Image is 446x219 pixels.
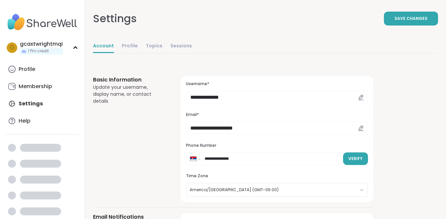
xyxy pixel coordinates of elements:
[93,84,165,105] div: Update your username, display name, or contact details
[186,143,368,148] h3: Phone Number
[93,40,114,53] a: Account
[5,113,79,129] a: Help
[19,83,52,90] div: Membership
[170,40,192,53] a: Sessions
[146,40,162,53] a: Topics
[93,11,137,27] div: Settings
[93,76,165,84] h3: Basic Information
[20,40,63,48] div: gcaxtwrightmqi
[5,79,79,94] a: Membership
[5,61,79,77] a: Profile
[395,16,427,22] span: Save Changes
[5,11,79,34] img: ShareWell Nav Logo
[10,43,14,52] span: g
[348,156,363,162] span: Verify
[343,152,368,165] button: Verify
[28,48,49,54] span: 1 Pro credit
[186,112,368,118] h3: Email*
[186,173,368,179] h3: Time Zone
[122,40,138,53] a: Profile
[19,66,35,73] div: Profile
[384,12,438,26] button: Save Changes
[186,81,368,87] h3: Username*
[19,117,31,125] div: Help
